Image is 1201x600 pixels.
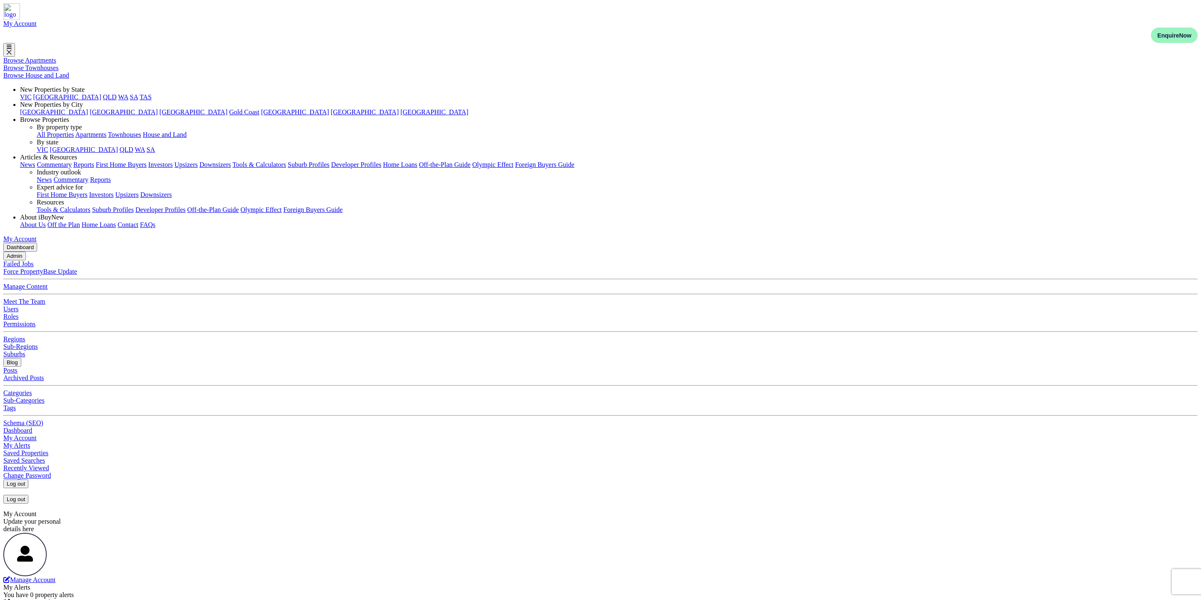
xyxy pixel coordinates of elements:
[3,3,1198,20] a: navigations
[187,206,239,213] a: Off-the-Plan Guide
[118,221,138,228] a: Contact
[3,43,15,57] button: Toggle navigation
[3,419,43,426] a: Schema (SEO)
[383,161,417,168] a: Home Loans
[20,161,35,168] a: News
[3,343,38,350] a: Sub-Regions
[3,427,32,434] a: Dashboard
[199,161,231,168] a: Downsizers
[232,161,286,168] a: Tools & Calculators
[3,510,1198,518] div: My Account
[3,358,21,367] button: Blog
[3,576,55,583] a: Manage Account
[96,161,147,168] a: First Home Buyers
[135,146,145,153] a: WA
[3,57,56,64] a: Browse Apartments
[3,434,37,441] a: My Account
[37,139,58,146] a: By state
[3,235,37,242] a: account
[140,93,152,101] a: TAS
[48,221,80,228] a: Off the Plan
[35,591,74,598] span: property alerts
[75,131,106,138] a: Apartments
[3,305,18,313] a: Users
[37,146,48,153] a: VIC
[115,191,138,198] a: Upsizers
[3,20,37,27] a: account
[37,199,64,206] a: Resources
[3,479,28,488] button: Log out
[472,161,513,168] a: Olympic Effect
[130,93,138,101] a: SA
[159,108,227,116] a: [GEOGRAPHIC_DATA]
[174,161,198,168] a: Upsizers
[53,176,88,183] a: Commentary
[37,191,88,198] a: First Home Buyers
[3,335,25,343] a: Regions
[89,191,114,198] a: Investors
[229,108,259,116] a: Gold Coast
[3,72,69,79] a: Browse House and Land
[118,93,128,101] a: WA
[3,64,58,71] a: Browse Townhouses
[20,154,77,161] a: Articles & Resources
[73,161,94,168] a: Reports
[20,221,46,228] a: About Us
[82,221,116,228] a: Home Loans
[3,533,47,576] img: user
[20,93,32,101] a: VIC
[37,169,81,176] a: Industry outlook
[3,518,1198,533] div: Update your personal details here
[136,206,186,213] a: Developer Profiles
[37,124,82,131] a: By property type
[140,221,156,228] a: FAQs
[400,108,468,116] a: [GEOGRAPHIC_DATA]
[90,176,111,183] a: Reports
[3,320,35,328] a: Permissions
[3,457,45,464] a: Saved Searches
[288,161,329,168] a: Suburb Profiles
[3,367,18,374] a: Posts
[3,442,30,449] a: My Alerts
[108,131,141,138] a: Townhouses
[3,464,49,471] a: Recently Viewed
[3,584,1198,591] div: My Alerts
[3,374,44,381] a: Archived Posts
[148,161,173,168] a: Investors
[120,146,133,153] a: QLD
[92,206,134,213] a: Suburb Profiles
[3,260,33,267] a: Failed Jobs
[90,108,158,116] a: [GEOGRAPHIC_DATA]
[20,108,88,116] a: [GEOGRAPHIC_DATA]
[3,449,48,456] a: Saved Properties
[3,472,51,479] a: Change Password
[37,176,52,183] a: News
[3,243,37,252] button: Dashboard
[20,116,69,123] a: Browse Properties
[103,93,117,101] a: QLD
[331,161,381,168] a: Developer Profiles
[331,108,399,116] a: [GEOGRAPHIC_DATA]
[37,161,72,168] a: Commentary
[3,389,32,396] a: Categories
[515,161,574,168] a: Foreign Buyers Guide
[33,93,101,101] a: [GEOGRAPHIC_DATA]
[3,313,18,320] a: Roles
[1179,32,1191,39] span: Now
[3,298,45,305] a: Meet The Team
[37,131,74,138] a: All Properties
[37,184,83,191] a: Expert advice for
[20,214,64,221] a: About iBuyNew
[3,268,77,275] a: Force PropertyBase Update
[143,131,187,138] a: House and Land
[261,108,329,116] a: [GEOGRAPHIC_DATA]
[3,397,45,404] a: Sub-Categories
[3,3,20,20] img: logo
[284,206,343,213] a: Foreign Buyers Guide
[20,86,85,93] a: New Properties by State
[3,283,48,290] a: Manage Content
[1151,28,1198,43] button: EnquireNow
